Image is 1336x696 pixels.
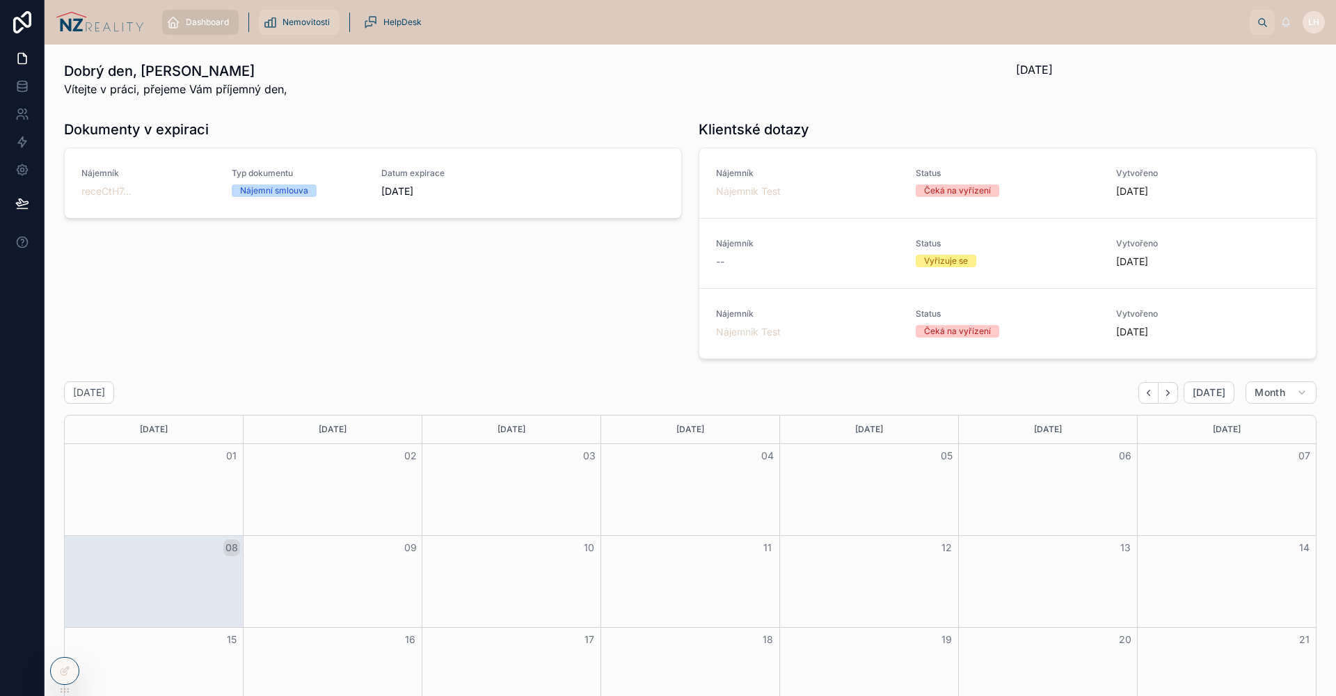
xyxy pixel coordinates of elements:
span: Nájemník [716,308,899,319]
span: Nemovitosti [283,17,330,28]
a: Nemovitosti [259,10,340,35]
button: 02 [402,448,419,464]
button: Month [1246,381,1317,404]
button: 01 [223,448,240,464]
button: Next [1159,382,1178,404]
span: [DATE] [1016,63,1053,77]
button: 19 [938,631,955,648]
button: 11 [759,539,776,556]
span: Vítejte v práci, přejeme Vám příjemný den, [64,81,287,97]
a: NájemníkreceCtH7...Typ dokumentuNájemní smlouvaDatum expirace[DATE] [65,148,681,218]
span: Status [916,308,1099,319]
button: 08 [223,539,240,556]
button: 04 [759,448,776,464]
a: NájemníkNájemník TestStatusČeká na vyřízeníVytvořeno[DATE] [699,148,1316,218]
div: [DATE] [246,416,420,443]
a: receCtH7... [81,184,132,198]
span: Nájemník [716,168,899,179]
button: 20 [1117,631,1134,648]
button: 12 [938,539,955,556]
button: 03 [581,448,598,464]
a: NájemníkNájemník TestStatusČeká na vyřízeníVytvořeno[DATE] [699,288,1316,358]
button: 21 [1296,631,1312,648]
button: 14 [1296,539,1312,556]
button: [DATE] [1184,381,1234,404]
img: App logo [56,11,144,33]
a: Dashboard [162,10,239,35]
span: Vytvořeno [1116,168,1250,179]
p: [DATE] [1116,255,1148,269]
span: Dashboard [186,17,229,28]
h2: [DATE] [73,386,105,400]
button: Back [1138,382,1159,404]
button: 17 [581,631,598,648]
span: [DATE] [381,184,515,198]
a: HelpDesk [360,10,431,35]
a: Nájemník Test [716,325,781,339]
span: Nájemník [716,238,899,249]
div: [DATE] [961,416,1135,443]
button: 06 [1117,448,1134,464]
button: 13 [1117,539,1134,556]
div: [DATE] [424,416,598,443]
h1: Dobrý den, [PERSON_NAME] [64,61,287,81]
button: 07 [1296,448,1312,464]
div: Čeká na vyřízení [924,184,991,197]
span: Status [916,238,1099,249]
span: Status [916,168,1099,179]
span: Typ dokumentu [232,168,365,179]
button: 09 [402,539,419,556]
p: [DATE] [1116,325,1148,339]
div: Nájemní smlouva [240,184,308,197]
div: [DATE] [782,416,956,443]
span: Month [1255,386,1285,399]
span: HelpDesk [383,17,422,28]
span: Datum expirace [381,168,515,179]
button: 16 [402,631,419,648]
div: [DATE] [67,416,241,443]
div: [DATE] [603,416,777,443]
div: [DATE] [1140,416,1314,443]
span: Vytvořeno [1116,308,1250,319]
h1: Dokumenty v expiraci [64,120,209,139]
button: 15 [223,631,240,648]
p: [DATE] [1116,184,1148,198]
button: 05 [938,448,955,464]
div: scrollable content [155,7,1250,38]
a: Nájemník Test [716,184,781,198]
span: -- [716,255,724,269]
span: Vytvořeno [1116,238,1250,249]
h1: Klientské dotazy [699,120,809,139]
div: Čeká na vyřízení [924,325,991,338]
div: Vyřizuje se [924,255,968,267]
span: [DATE] [1193,386,1225,399]
a: Nájemník--StatusVyřizuje seVytvořeno[DATE] [699,218,1316,288]
span: LH [1308,17,1319,28]
button: 10 [581,539,598,556]
span: Nájemník [81,168,215,179]
button: 18 [759,631,776,648]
